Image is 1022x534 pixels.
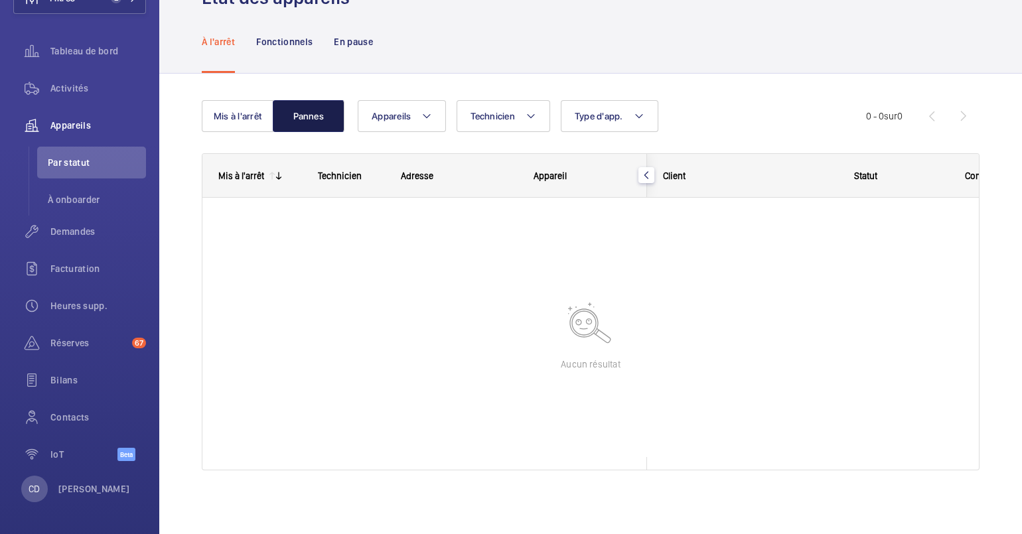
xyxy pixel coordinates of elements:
button: Type d'app. [561,100,658,132]
span: Statut [854,170,877,181]
p: [PERSON_NAME] [58,482,130,496]
span: Tableau de bord [50,44,146,58]
span: IoT [50,448,117,461]
span: Activités [50,82,146,95]
span: Appareils [372,111,411,121]
button: Mis à l'arrêt [202,100,273,132]
div: Mis à l'arrêt [218,170,264,181]
span: Facturation [50,262,146,275]
span: Par statut [48,156,146,169]
span: Technicien [318,170,362,181]
span: 67 [132,338,146,348]
span: Heures supp. [50,299,146,312]
span: Type d'app. [575,111,623,121]
span: Technicien [471,111,515,121]
button: Pannes [273,100,344,132]
button: Appareils [358,100,446,132]
span: Beta [117,448,135,461]
p: À l'arrêt [202,35,235,48]
span: Contacts [50,411,146,424]
span: Client [663,170,686,181]
span: Appareils [50,119,146,132]
p: En pause [334,35,373,48]
p: Fonctionnels [256,35,313,48]
span: Bilans [50,373,146,387]
p: CD [29,482,40,496]
button: Technicien [457,100,550,132]
span: Réserves [50,336,127,350]
span: À onboarder [48,193,146,206]
div: Appareil [534,170,631,181]
span: Demandes [50,225,146,238]
span: 0 - 0 0 [866,111,903,121]
span: Adresse [401,170,433,181]
span: sur [884,111,897,121]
